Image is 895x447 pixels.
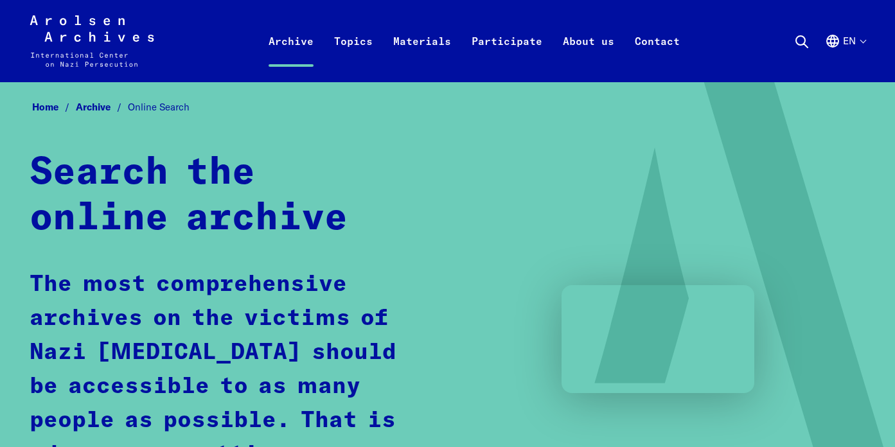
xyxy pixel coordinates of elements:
button: English, language selection [825,33,865,80]
a: Contact [625,31,690,82]
nav: Primary [258,15,690,67]
a: Home [32,101,76,113]
span: Online Search [128,101,190,113]
a: Archive [258,31,324,82]
a: Materials [383,31,461,82]
a: Archive [76,101,128,113]
a: About us [553,31,625,82]
nav: Breadcrumb [30,98,865,117]
a: Participate [461,31,553,82]
strong: Search the online archive [30,154,348,238]
a: Topics [324,31,383,82]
